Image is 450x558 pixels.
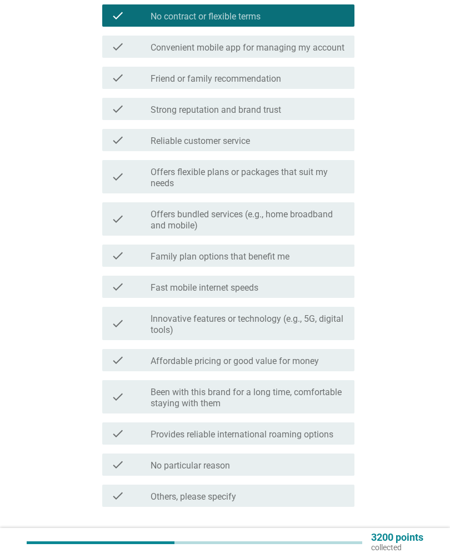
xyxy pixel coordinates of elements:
label: Friend or family recommendation [151,74,281,86]
label: Affordable pricing or good value for money [151,357,319,368]
i: check [111,134,124,148]
label: No contract or flexible terms [151,12,261,23]
i: check [111,355,124,368]
i: check [111,250,124,263]
label: Offers flexible plans or packages that suit my needs [151,168,346,190]
label: Fast mobile internet speeds [151,283,258,295]
p: 3200 points [371,534,423,544]
i: check [111,10,124,23]
i: check [111,312,124,337]
i: check [111,428,124,441]
label: Provides reliable international roaming options [151,430,333,441]
label: Been with this brand for a long time, comfortable staying with them [151,388,346,410]
p: collected [371,544,423,554]
i: check [111,41,124,54]
label: Innovative features or technology (e.g., 5G, digital tools) [151,315,346,337]
i: check [111,490,124,504]
label: No particular reason [151,461,230,472]
label: Offers bundled services (e.g., home broadband and mobile) [151,210,346,232]
label: Others, please specify [151,492,236,504]
i: check [111,166,124,190]
label: Convenient mobile app for managing my account [151,43,344,54]
i: check [111,103,124,117]
i: check [111,459,124,472]
label: Strong reputation and brand trust [151,106,281,117]
i: check [111,386,124,410]
label: Reliable customer service [151,137,250,148]
i: check [111,208,124,232]
label: Family plan options that benefit me [151,252,289,263]
i: check [111,281,124,295]
i: check [111,72,124,86]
